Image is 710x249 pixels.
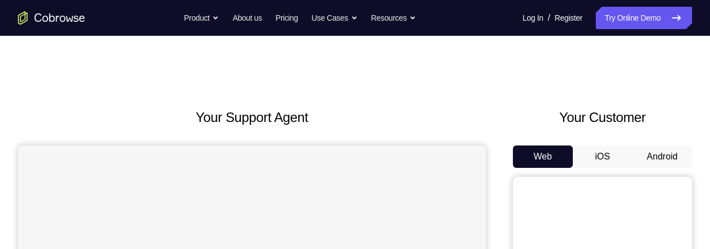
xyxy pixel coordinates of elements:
button: Android [632,145,692,168]
h2: Your Customer [513,107,692,128]
button: Resources [371,7,417,29]
h2: Your Support Agent [18,107,486,128]
button: Product [184,7,219,29]
button: iOS [573,145,633,168]
a: Log In [522,7,543,29]
a: Go to the home page [18,11,85,25]
a: Try Online Demo [596,7,692,29]
span: / [548,11,550,25]
a: Register [555,7,582,29]
button: Web [513,145,573,168]
button: Use Cases [311,7,357,29]
a: About us [232,7,261,29]
a: Pricing [275,7,298,29]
